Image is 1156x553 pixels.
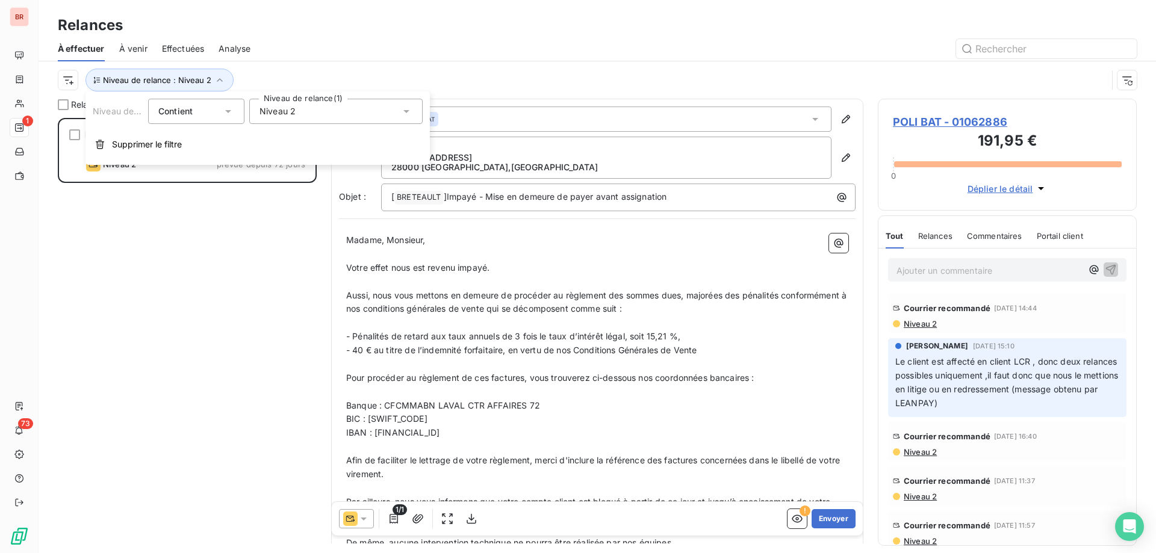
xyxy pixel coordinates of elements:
[973,342,1015,350] span: [DATE] 15:10
[903,492,937,501] span: Niveau 2
[444,191,667,202] span: ]Impayé - Mise en demeure de payer avant assignation
[158,106,193,116] span: Contient
[994,477,1035,484] span: [DATE] 11:37
[103,75,211,85] span: Niveau de relance : Niveau 2
[903,536,937,546] span: Niveau 2
[346,537,674,548] span: De même, aucune intervention technique ne pourra être réalisée par nos équipes.
[259,105,296,117] span: Niveau 2
[1115,512,1144,541] div: Open Intercom Messenger
[904,431,990,441] span: Courrier recommandé
[895,356,1120,408] span: Le client est affecté en client LCR , donc deux relances possibles uniquement ,il faut donc que n...
[956,39,1137,58] input: Rechercher
[219,43,250,55] span: Analyse
[903,447,937,457] span: Niveau 2
[395,191,443,205] span: BRETEAULT
[1037,231,1083,241] span: Portail client
[904,521,990,530] span: Courrier recommandé
[346,235,426,245] span: Madame, Monsieur,
[994,433,1037,440] span: [DATE] 16:40
[112,138,182,150] span: Supprimer le filtre
[391,162,821,172] p: 28000 [GEOGRAPHIC_DATA] , [GEOGRAPHIC_DATA]
[904,476,990,486] span: Courrier recommandé
[994,304,1037,312] span: [DATE] 14:44
[346,455,842,479] span: Afin de faciliter le lettrage de votre règlement, merci d'inclure la référence des factures conce...
[903,319,937,329] span: Niveau 2
[22,116,33,126] span: 1
[58,118,317,553] div: grid
[119,43,148,55] span: À venir
[93,106,166,116] span: Niveau de relance
[391,143,821,153] p: POLI BAT
[391,153,821,162] p: [STREET_ADDRESS]
[85,131,430,158] button: Supprimer le filtre
[71,99,103,111] span: Relance
[346,427,440,437] span: IBAN : [FINANCIAL_ID]
[893,114,1122,130] span: POLI BAT - 01062886
[812,509,856,528] button: Envoyer
[85,69,234,91] button: Niveau de relance : Niveau 2
[886,231,904,241] span: Tout
[346,496,833,521] span: Par ailleurs, nous vous informons que votre compte client est bloqué à partir de ce jour et jusqu...
[162,43,205,55] span: Effectuées
[10,527,29,546] img: Logo LeanPay
[891,171,896,181] span: 0
[346,290,849,314] span: Aussi, nous vous mettons en demeure de procéder au règlement des sommes dues, majorées des pénali...
[18,418,33,429] span: 73
[904,303,990,313] span: Courrier recommandé
[893,130,1122,154] h3: 191,95 €
[906,341,968,351] span: [PERSON_NAME]
[58,43,105,55] span: À effectuer
[346,345,697,355] span: - 40 € au titre de l’indemnité forfaitaire, en vertu de nos Conditions Générales de Vente
[994,522,1035,529] span: [DATE] 11:57
[58,14,123,36] h3: Relances
[346,413,427,424] span: BIC : [SWIFT_CODE]
[391,191,394,202] span: [
[964,182,1051,196] button: Déplier le détail
[85,129,123,140] span: POLI BAT
[346,331,680,341] span: - Pénalités de retard aux taux annuels de 3 fois le taux d’intérêt légal, soit 15,21 %,
[10,7,29,26] div: BR
[339,191,366,202] span: Objet :
[346,400,540,410] span: Banque : CFCMMABN LAVAL CTR AFFAIRES 72
[968,182,1033,195] span: Déplier le détail
[346,372,754,383] span: Pour procéder au règlement de ces factures, vous trouverez ci-dessous nos coordonnées bancaires :
[918,231,952,241] span: Relances
[346,262,489,273] span: Votre effet nous est revenu impayé.
[967,231,1022,241] span: Commentaires
[393,504,407,515] span: 1/1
